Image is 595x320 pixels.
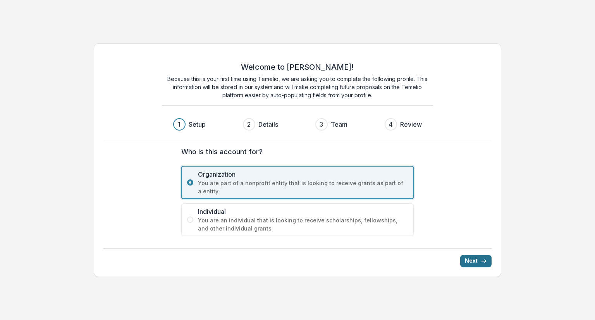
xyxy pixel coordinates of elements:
h3: Team [331,120,347,129]
div: 1 [178,120,181,129]
div: 3 [320,120,323,129]
span: Organization [198,170,408,179]
h2: Welcome to [PERSON_NAME]! [241,62,354,72]
span: You are part of a nonprofit entity that is looking to receive grants as part of a entity [198,179,408,195]
button: Next [460,255,492,267]
p: Because this is your first time using Temelio, we are asking you to complete the following profil... [162,75,433,99]
span: Individual [198,207,408,216]
h3: Review [400,120,422,129]
h3: Setup [189,120,206,129]
div: Progress [173,118,422,131]
div: 2 [247,120,251,129]
span: You are an individual that is looking to receive scholarships, fellowships, and other individual ... [198,216,408,232]
div: 4 [389,120,393,129]
label: Who is this account for? [181,146,409,157]
h3: Details [258,120,278,129]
